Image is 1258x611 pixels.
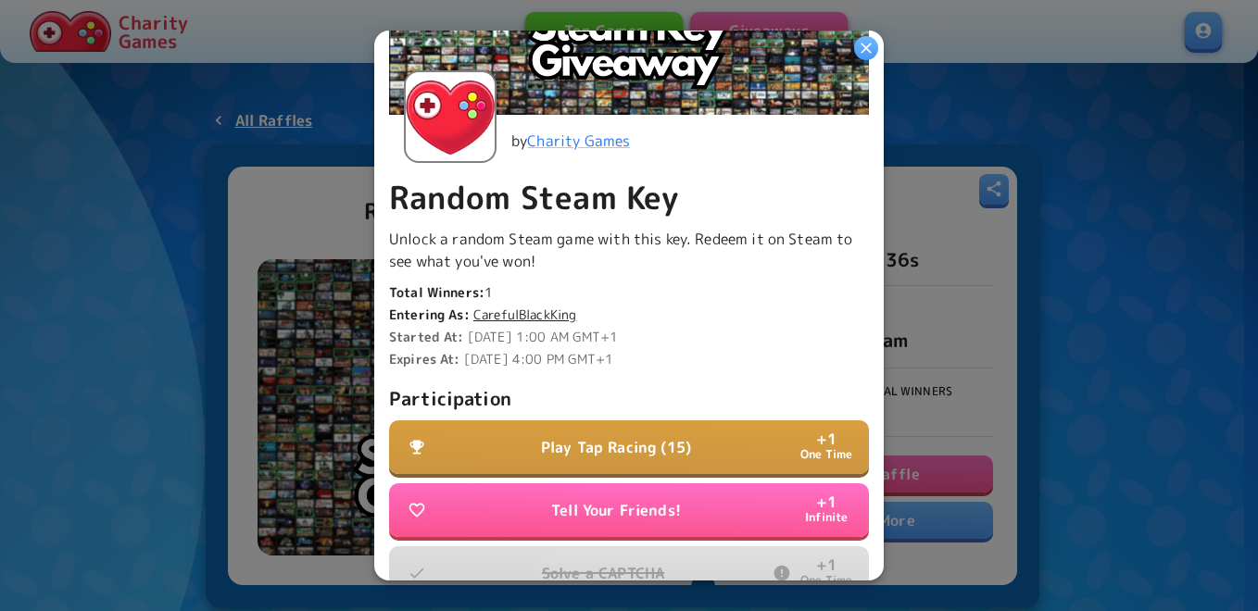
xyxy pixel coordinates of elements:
[816,494,837,509] p: + 1
[542,562,664,584] p: Solve a CAPTCHA
[389,420,869,474] button: Play Tap Racing (15)+1One Time
[511,130,630,152] p: by
[551,499,681,521] p: Tell Your Friends!
[389,383,869,413] p: Participation
[389,546,869,600] button: Solve a CAPTCHA+1One Time
[527,131,630,151] a: Charity Games
[389,229,852,271] span: Unlock a random Steam game with this key. Redeem it on Steam to see what you've won!
[389,350,460,368] b: Expires At:
[389,283,869,302] p: 1
[406,72,495,161] img: Charity Games
[389,350,869,368] p: [DATE] 4:00 PM GMT+1
[816,431,837,446] p: + 1
[389,328,869,346] p: [DATE] 1:00 AM GMT+1
[816,557,837,572] p: + 1
[389,283,484,301] b: Total Winners:
[389,305,470,323] b: Entering As:
[805,509,849,527] p: Infinite
[389,483,869,537] button: Tell Your Friends!+1Infinite
[800,446,853,464] p: One Time
[473,305,576,324] a: CarefulBlackKing
[389,178,869,217] p: Random Steam Key
[800,572,853,590] p: One Time
[541,436,691,458] p: Play Tap Racing (15)
[389,328,464,345] b: Started At:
